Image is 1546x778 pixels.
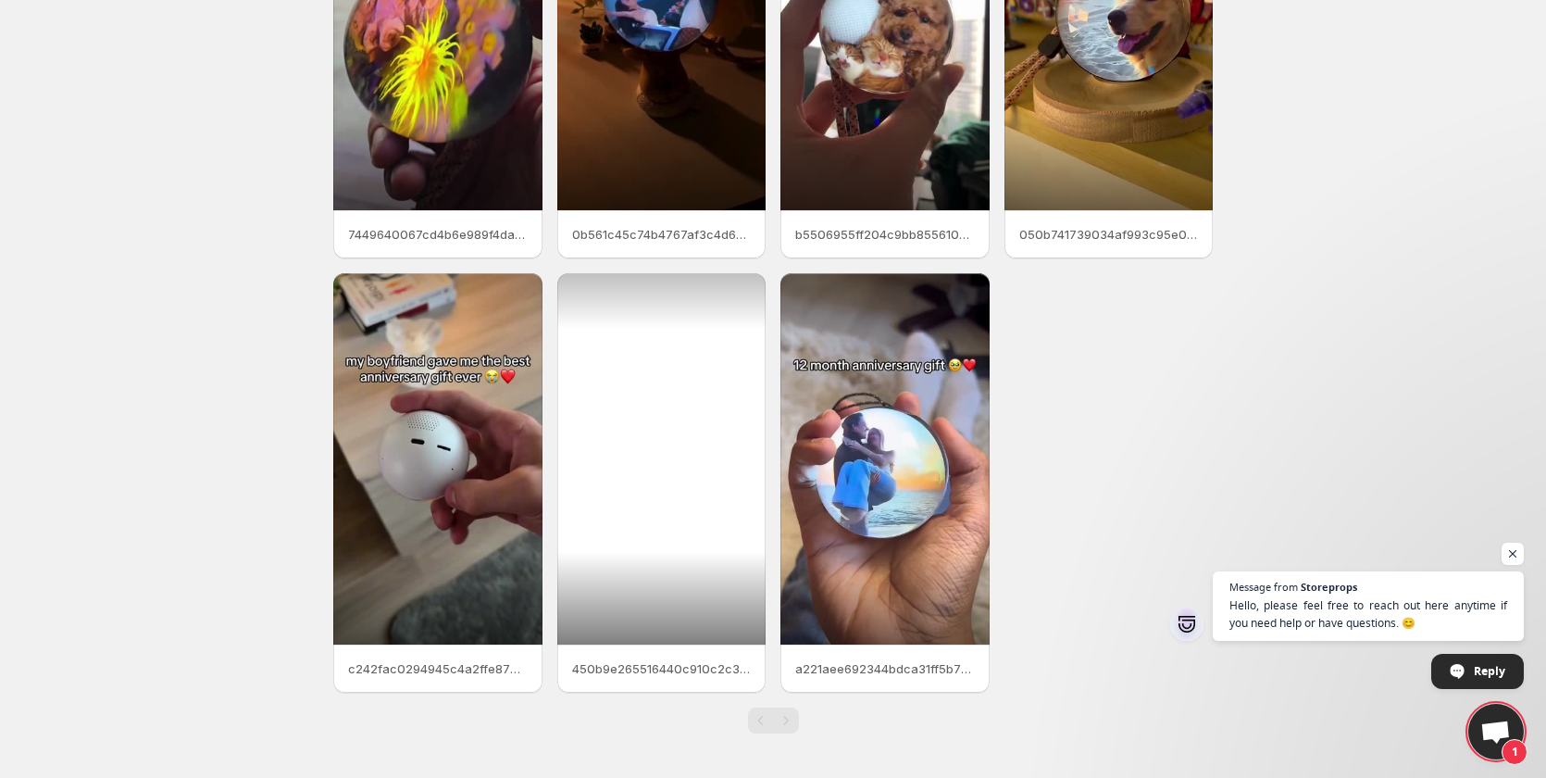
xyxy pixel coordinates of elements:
span: 1 [1502,739,1527,765]
span: Message from [1229,582,1298,592]
p: 7449640067cd4b6e989f4daa1bf03ccfHD-1080p-48Mbps-51173898 [348,225,528,244]
p: a221aee692344bdca31ff5b71f56bd1bHD-1080p-72Mbps-51999575 [795,659,975,678]
p: 450b9e265516440c910c2c3bc6c73acfHD-1080p-48Mbps-51999853 [572,659,752,678]
span: Reply [1474,655,1505,687]
span: Hello, please feel free to reach out here anytime if you need help or have questions. 😊 [1229,596,1507,632]
p: c242fac0294945c4a2ffe87b35da28acHD-1080p-48Mbps-52000399 [348,659,528,678]
div: Open chat [1468,704,1524,759]
span: Storeprops [1301,582,1357,592]
p: 050b741739034af993c95e00d4481998HD-1080p-72Mbps-51999174 [1019,225,1199,244]
p: 0b561c45c74b4767af3c4d65a24f806eHD-1080p-33Mbps-51173921 [572,225,752,244]
p: b5506955ff204c9bb8556104e3cade35HD-1080p-33Mbps-51173774 [795,225,975,244]
nav: Pagination [748,708,799,734]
